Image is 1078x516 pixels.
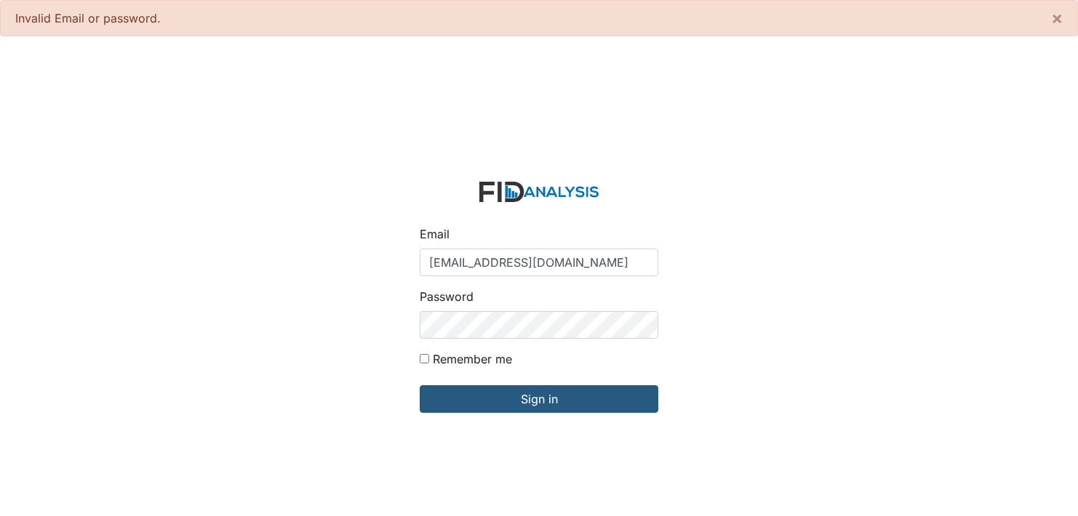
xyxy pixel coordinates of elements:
[433,350,512,368] label: Remember me
[420,385,658,413] input: Sign in
[1051,7,1063,28] span: ×
[420,225,450,243] label: Email
[420,288,474,305] label: Password
[479,182,599,203] img: logo-2fc8c6e3336f68795322cb6e9a2b9007179b544421de10c17bdaae8622450297.svg
[1037,1,1077,36] button: ×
